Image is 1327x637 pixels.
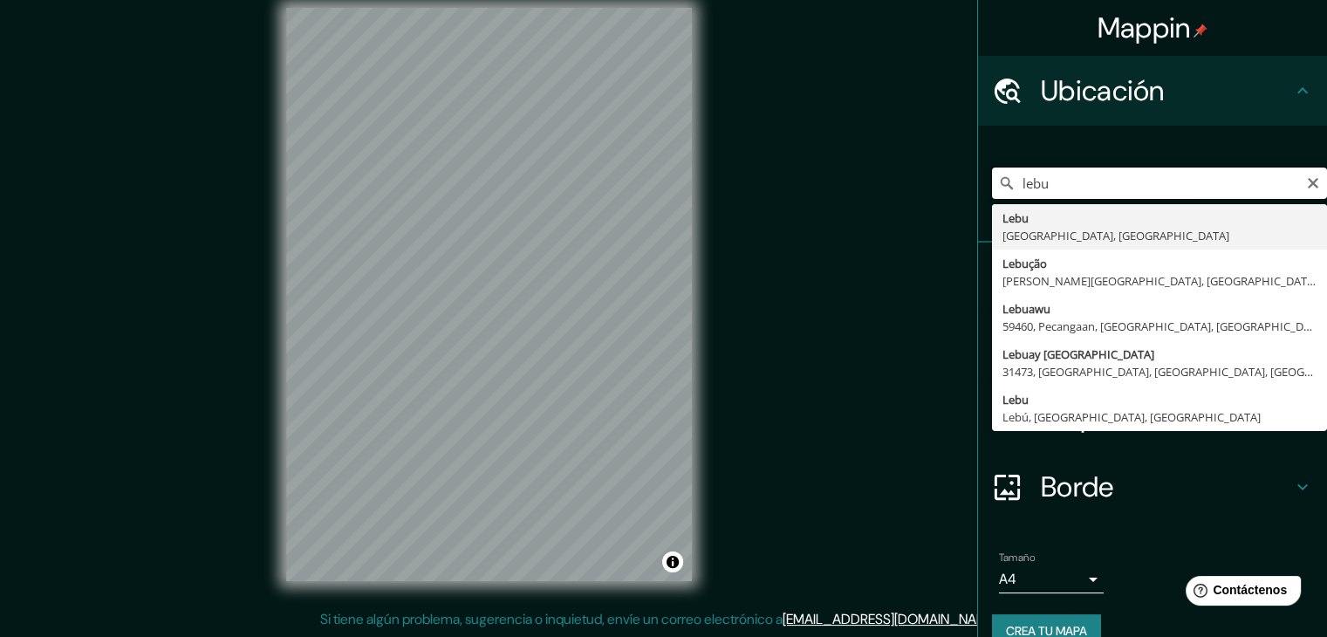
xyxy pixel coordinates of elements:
[1002,228,1229,243] font: [GEOGRAPHIC_DATA], [GEOGRAPHIC_DATA]
[992,168,1327,199] input: Elige tu ciudad o zona
[1306,174,1320,190] button: Claro
[286,8,692,581] canvas: Mapa
[978,243,1327,312] div: Patas
[978,382,1327,452] div: Disposición
[320,610,783,628] font: Si tiene algún problema, sugerencia o inquietud, envíe un correo electrónico a
[1002,346,1154,362] font: Lebuay [GEOGRAPHIC_DATA]
[999,570,1016,588] font: A4
[1172,569,1308,618] iframe: Lanzador de widgets de ayuda
[1002,301,1050,317] font: Lebuawu
[978,56,1327,126] div: Ubicación
[662,551,683,572] button: Activar o desactivar atribución
[1041,72,1165,109] font: Ubicación
[783,610,998,628] a: [EMAIL_ADDRESS][DOMAIN_NAME]
[1002,256,1047,271] font: Lebução
[978,452,1327,522] div: Borde
[1002,210,1029,226] font: Lebu
[999,551,1035,565] font: Tamaño
[1002,273,1317,289] font: [PERSON_NAME][GEOGRAPHIC_DATA], [GEOGRAPHIC_DATA]
[1041,469,1114,505] font: Borde
[1194,24,1207,38] img: pin-icon.png
[1002,409,1261,425] font: Lebú, [GEOGRAPHIC_DATA], [GEOGRAPHIC_DATA]
[1002,392,1029,408] font: Lebu
[1098,10,1191,46] font: Mappin
[999,565,1104,593] div: A4
[978,312,1327,382] div: Estilo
